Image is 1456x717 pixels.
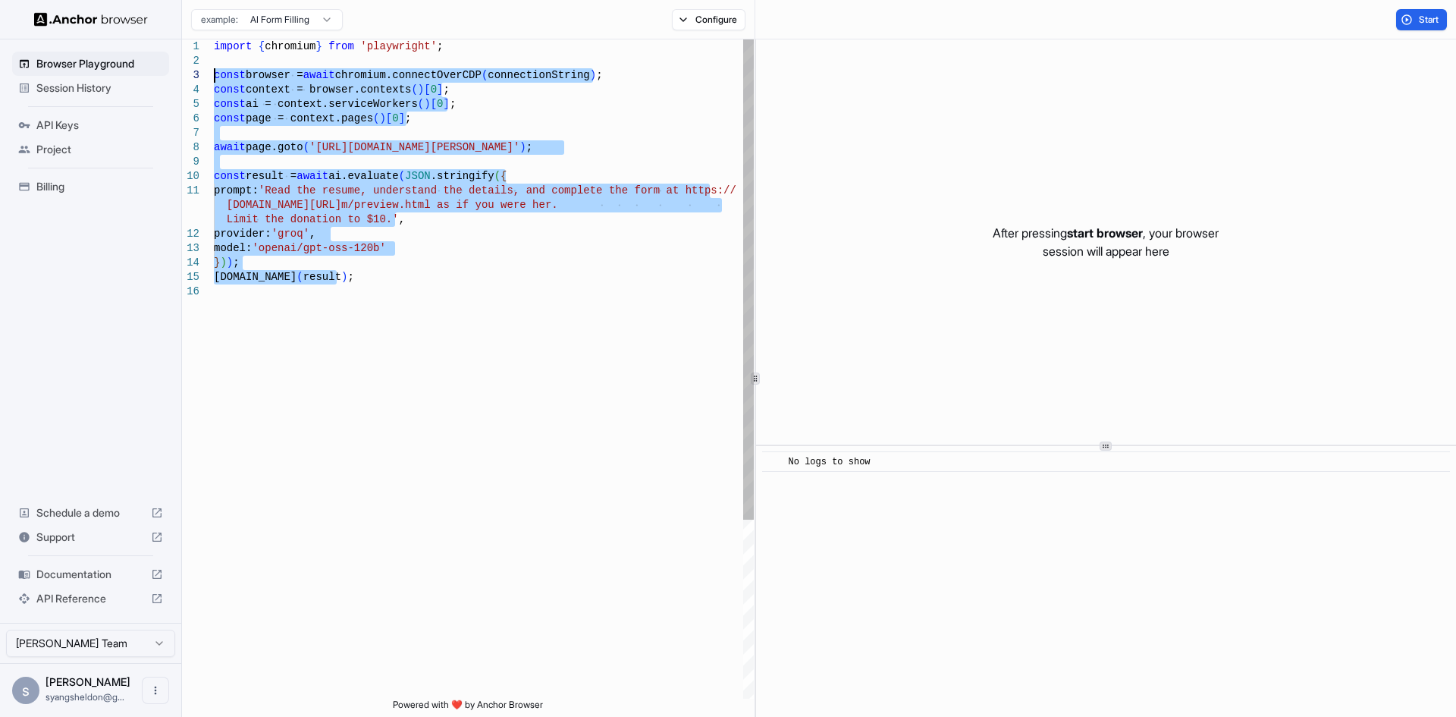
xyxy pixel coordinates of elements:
span: ) [418,83,424,96]
div: 5 [182,97,199,112]
span: model: [214,242,252,254]
span: prompt: [214,184,259,197]
span: result [303,271,341,283]
span: from [328,40,354,52]
span: ] [443,98,449,110]
span: Limit the donation to $10.' [227,213,399,225]
span: ; [405,112,411,124]
span: { [259,40,265,52]
span: Session History [36,80,163,96]
div: 3 [182,68,199,83]
span: const [214,170,246,182]
span: 'groq' [271,228,309,240]
span: '[URL][DOMAIN_NAME][PERSON_NAME]' [309,141,519,153]
div: Session History [12,76,169,100]
span: ( [297,271,303,283]
div: 4 [182,83,199,97]
span: ; [443,83,449,96]
span: Support [36,530,145,545]
span: await [214,141,246,153]
div: 9 [182,155,199,169]
span: ; [596,69,602,81]
span: ) [341,271,347,283]
span: .stringify [431,170,494,182]
span: JSON [405,170,431,182]
span: result = [246,170,297,182]
span: ( [418,98,424,110]
span: 'openai/gpt-oss-120b' [252,242,385,254]
div: 2 [182,54,199,68]
span: [ [431,98,437,110]
button: Start [1396,9,1447,30]
div: 8 [182,140,199,155]
span: 0 [431,83,437,96]
div: Browser Playground [12,52,169,76]
span: ai.evaluate [328,170,398,182]
div: Documentation [12,562,169,586]
span: await [303,69,335,81]
div: Support [12,525,169,549]
span: ] [399,112,405,124]
span: 0 [437,98,443,110]
span: const [214,69,246,81]
span: ) [424,98,430,110]
span: ( [303,141,309,153]
span: ) [519,141,526,153]
span: ; [437,40,443,52]
span: API Reference [36,591,145,606]
span: [ [386,112,392,124]
span: page.goto [246,141,303,153]
span: const [214,112,246,124]
span: Start [1419,14,1440,26]
span: start browser [1067,225,1143,241]
span: ; [526,141,532,153]
div: 13 [182,241,199,256]
div: 12 [182,227,199,241]
p: After pressing , your browser session will appear here [993,224,1219,260]
span: provider: [214,228,271,240]
div: 10 [182,169,199,184]
span: await [297,170,328,182]
span: const [214,83,246,96]
span: syang sheldon [45,675,130,688]
div: 16 [182,285,199,299]
span: Schedule a demo [36,505,145,520]
div: Project [12,137,169,162]
span: connectionString [488,69,589,81]
button: Configure [672,9,745,30]
span: 0 [392,112,398,124]
span: 'Read the resume, understand the details, and comp [259,184,577,197]
span: ( [399,170,405,182]
span: import [214,40,252,52]
span: , [309,228,315,240]
span: page = context.pages [246,112,373,124]
span: ( [373,112,379,124]
span: Documentation [36,567,145,582]
span: [DOMAIN_NAME] [214,271,297,283]
span: Browser Playground [36,56,163,71]
span: 'playwright' [360,40,437,52]
span: m/preview.html as if you were her. [341,199,558,211]
span: ) [220,256,226,269]
span: const [214,98,246,110]
span: chromium [265,40,315,52]
span: ; [233,256,239,269]
span: } [315,40,322,52]
div: 1 [182,39,199,54]
span: example: [201,14,238,26]
div: Billing [12,175,169,199]
div: API Reference [12,586,169,611]
span: lete the form at https:// [577,184,736,197]
span: ] [437,83,443,96]
span: Powered with ❤️ by Anchor Browser [393,699,543,717]
span: ) [590,69,596,81]
div: 11 [182,184,199,198]
span: syangsheldon@gmail.com [45,691,124,703]
span: [ [424,83,430,96]
span: ( [482,69,488,81]
span: ai = context.serviceWorkers [246,98,418,110]
div: 7 [182,126,199,140]
span: { [500,170,507,182]
div: s [12,677,39,704]
span: context = browser.contexts [246,83,411,96]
